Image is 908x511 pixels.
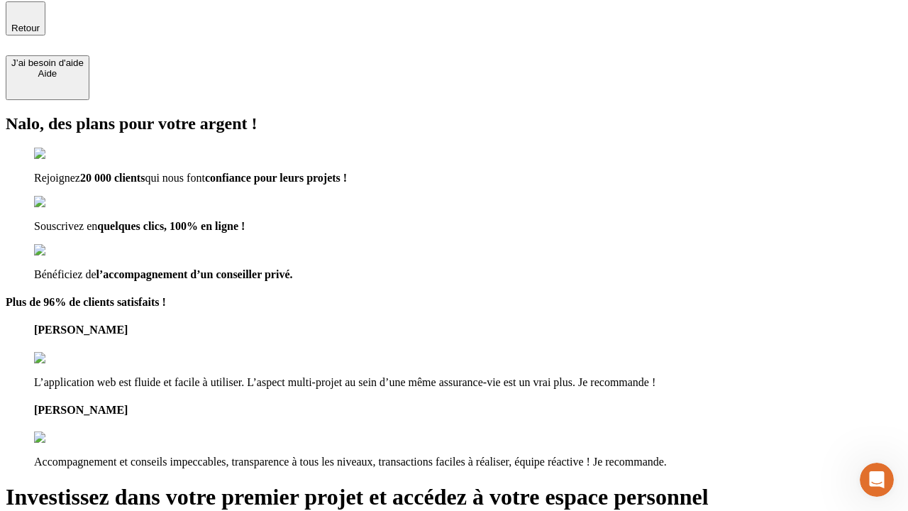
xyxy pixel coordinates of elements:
[6,296,902,309] h4: Plus de 96% de clients satisfaits !
[860,463,894,497] iframe: Intercom live chat
[34,456,902,468] p: Accompagnement et conseils impeccables, transparence à tous les niveaux, transactions faciles à r...
[34,404,902,417] h4: [PERSON_NAME]
[6,1,45,35] button: Retour
[145,172,204,184] span: qui nous font
[80,172,145,184] span: 20 000 clients
[97,220,245,232] span: quelques clics, 100% en ligne !
[6,114,902,133] h2: Nalo, des plans pour votre argent !
[34,324,902,336] h4: [PERSON_NAME]
[34,220,97,232] span: Souscrivez en
[34,268,96,280] span: Bénéficiez de
[6,484,902,510] h1: Investissez dans votre premier projet et accédez à votre espace personnel
[205,172,347,184] span: confiance pour leurs projets !
[34,148,95,160] img: checkmark
[34,244,95,257] img: checkmark
[34,172,80,184] span: Rejoignez
[96,268,293,280] span: l’accompagnement d’un conseiller privé.
[11,68,84,79] div: Aide
[34,376,902,389] p: L’application web est fluide et facile à utiliser. L’aspect multi-projet au sein d’une même assur...
[11,23,40,33] span: Retour
[34,196,95,209] img: checkmark
[34,352,104,365] img: reviews stars
[11,57,84,68] div: J’ai besoin d'aide
[34,432,104,444] img: reviews stars
[6,55,89,100] button: J’ai besoin d'aideAide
